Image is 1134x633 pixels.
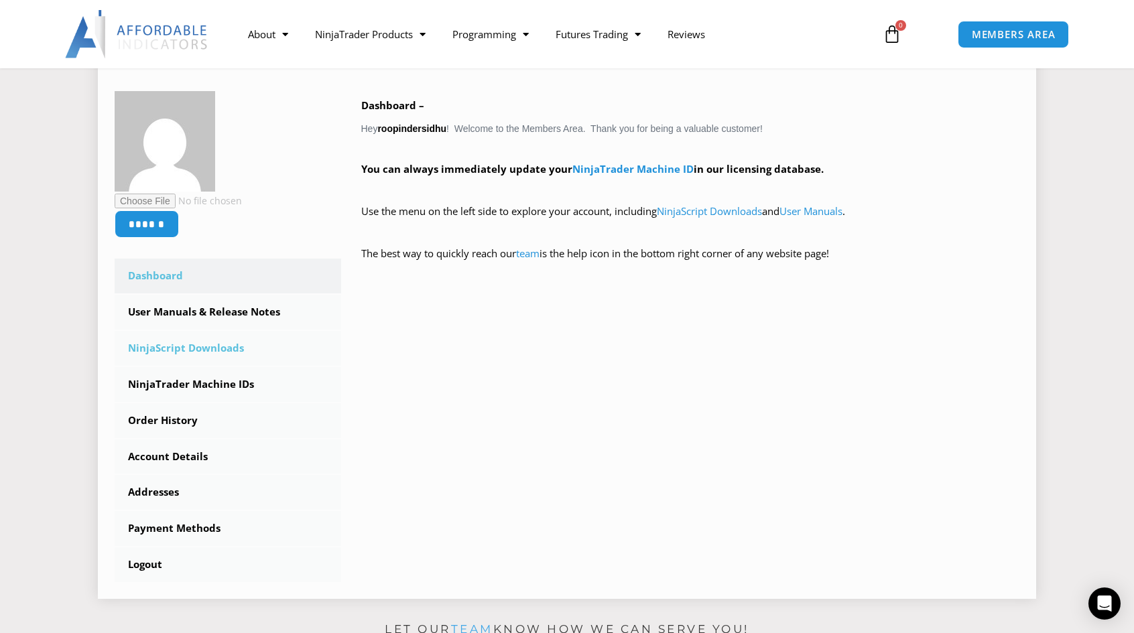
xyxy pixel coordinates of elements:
strong: roopindersidhu [377,123,446,134]
span: 0 [895,20,906,31]
a: Order History [115,403,341,438]
a: Addresses [115,475,341,510]
a: Reviews [654,19,718,50]
a: Payment Methods [115,511,341,546]
a: MEMBERS AREA [958,21,1070,48]
a: Dashboard [115,259,341,293]
p: Use the menu on the left side to explore your account, including and . [361,202,1020,240]
a: NinjaTrader Products [302,19,439,50]
a: team [516,247,540,260]
a: Futures Trading [542,19,654,50]
a: 0 [863,15,922,54]
a: NinjaTrader Machine IDs [115,367,341,402]
a: Logout [115,547,341,582]
a: NinjaScript Downloads [115,331,341,366]
a: About [235,19,302,50]
a: NinjaScript Downloads [657,204,762,218]
a: Account Details [115,439,341,474]
div: Hey ! Welcome to the Members Area. Thank you for being a valuable customer! [361,96,1020,282]
a: Programming [439,19,542,50]
nav: Menu [235,19,867,50]
p: The best way to quickly reach our is the help icon in the bottom right corner of any website page! [361,244,1020,282]
b: Dashboard – [361,98,424,112]
div: Open Intercom Messenger [1088,587,1121,620]
img: LogoAI | Affordable Indicators – NinjaTrader [65,10,209,58]
nav: Account pages [115,259,341,582]
a: User Manuals & Release Notes [115,295,341,330]
img: 7015889ba4b7fa1d0e927d287a336b37a3aac74876ad023abacec602f5314af9 [115,91,215,192]
a: User Manuals [779,204,842,218]
strong: You can always immediately update your in our licensing database. [361,162,824,175]
a: NinjaTrader Machine ID [572,162,694,175]
span: MEMBERS AREA [972,29,1056,40]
